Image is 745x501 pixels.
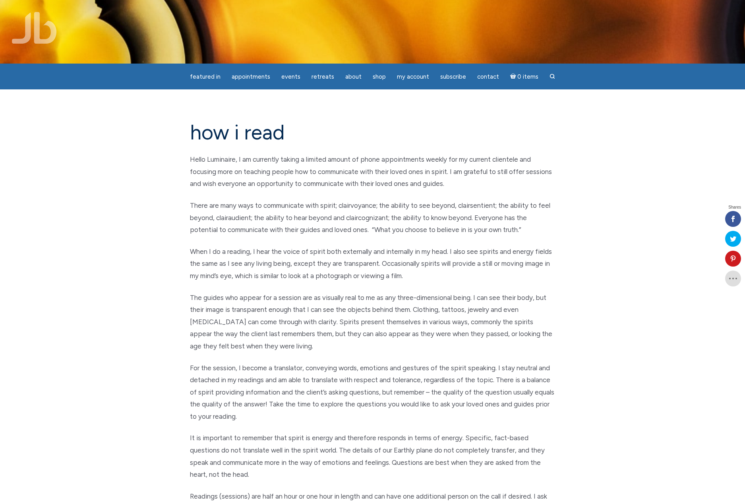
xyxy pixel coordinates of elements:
a: Subscribe [435,69,471,85]
span: Contact [477,73,499,80]
span: Events [281,73,300,80]
p: Hello Luminaire, I am currently taking a limited amount of phone appointments weekly for my curre... [190,153,555,190]
i: Cart [510,73,518,80]
span: featured in [190,73,221,80]
span: 0 items [517,74,538,80]
span: Shop [373,73,386,80]
a: Appointments [227,69,275,85]
span: Retreats [312,73,334,80]
a: Contact [472,69,504,85]
a: Events [277,69,305,85]
span: My Account [397,73,429,80]
h1: how i read [190,121,555,144]
span: Appointments [232,73,270,80]
img: Jamie Butler. The Everyday Medium [12,12,57,44]
p: It is important to remember that spirit is energy and therefore responds in terms of energy. Spec... [190,432,555,480]
p: There are many ways to communicate with spirit; clairvoyance; the ability to see beyond, clairsen... [190,199,555,236]
a: My Account [392,69,434,85]
a: About [341,69,366,85]
span: Subscribe [440,73,466,80]
p: For the session, I become a translator, conveying words, emotions and gestures of the spirit spea... [190,362,555,423]
a: Cart0 items [505,68,544,85]
a: Shop [368,69,391,85]
a: featured in [185,69,225,85]
a: Retreats [307,69,339,85]
span: About [345,73,362,80]
p: The guides who appear for a session are as visually real to me as any three-dimensional being. I ... [190,292,555,352]
span: Shares [728,205,741,209]
p: When I do a reading, I hear the voice of spirit both externally and internally in my head. I also... [190,246,555,282]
